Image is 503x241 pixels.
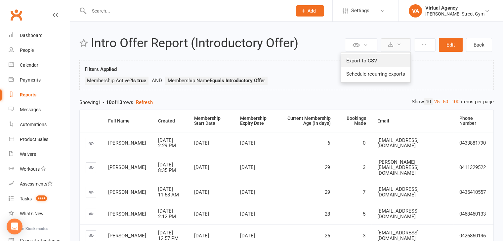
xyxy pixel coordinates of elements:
span: [DATE] [240,189,255,195]
div: Waivers [20,152,36,157]
span: 999+ [36,195,47,201]
span: [DATE] [240,140,255,146]
a: Waivers [9,147,70,162]
strong: Is true [132,78,146,84]
div: Full Name [108,119,147,123]
span: 28 [325,211,330,217]
div: Membership Start Date [194,116,229,126]
span: 6 [327,140,330,146]
strong: Filters Applied [85,66,117,72]
span: [DATE] [194,140,209,146]
div: Membership Expiry Date [240,116,276,126]
div: Tasks [20,196,32,201]
div: Calendar [20,62,38,68]
div: Show items per page [412,98,494,105]
div: Assessments [20,181,53,187]
span: [PERSON_NAME] [108,140,146,146]
div: Reports [20,92,36,97]
span: [DATE] [240,164,255,170]
a: 10 [424,98,433,105]
span: Add [308,8,316,14]
a: Assessments [9,177,70,191]
strong: Equals Introductory Offer [210,78,265,84]
span: Membership Active? [87,78,146,84]
span: 0468460133 [459,211,486,217]
span: 0426860146 [459,233,486,239]
span: [DATE] [194,233,209,239]
a: Messages [9,102,70,117]
input: Search... [87,6,287,16]
span: 26 [325,233,330,239]
div: Created [158,119,183,123]
button: Add [296,5,324,17]
div: Open Intercom Messenger [7,219,22,234]
span: [PERSON_NAME] [108,189,146,195]
div: Automations [20,122,47,127]
span: [EMAIL_ADDRESS][DOMAIN_NAME] [377,186,419,198]
span: [EMAIL_ADDRESS][DOMAIN_NAME] [377,137,419,149]
a: Automations [9,117,70,132]
a: Back [466,38,492,52]
span: [PERSON_NAME][EMAIL_ADDRESS][DOMAIN_NAME] [377,159,419,176]
div: Product Sales [20,137,48,142]
a: Payments [9,73,70,87]
span: [DATE] 2:12 PM [158,208,176,220]
span: [DATE] [240,211,255,217]
span: 0 [363,140,365,146]
div: Virtual Agency [425,5,484,11]
a: Calendar [9,58,70,73]
strong: 1 - 10 [98,99,112,105]
button: Edit [439,38,463,52]
a: Schedule recurring exports [341,67,410,81]
div: Current Membership Age (in days) [287,116,331,126]
span: [DATE] 11:58 AM [158,186,179,198]
div: [PERSON_NAME] Street Gym [425,11,484,17]
span: Membership Name [168,78,265,84]
span: [DATE] [194,164,209,170]
span: 0433881790 [459,140,486,146]
strong: 13 [116,99,122,105]
a: Workouts [9,162,70,177]
span: 29 [325,164,330,170]
a: Clubworx [8,7,24,23]
a: Reports [9,87,70,102]
a: Product Sales [9,132,70,147]
div: What's New [20,211,44,216]
span: 0435410557 [459,189,486,195]
a: 25 [433,98,441,105]
div: People [20,48,34,53]
div: Messages [20,107,41,112]
span: [DATE] 8:35 PM [158,162,176,173]
span: [DATE] 2:29 PM [158,137,176,149]
span: 3 [363,233,365,239]
div: VA [409,4,422,17]
div: Phone Number [459,116,488,126]
span: Settings [351,3,369,18]
div: Workouts [20,166,40,172]
span: [PERSON_NAME] [108,233,146,239]
div: Payments [20,77,41,83]
div: Bookings Made [342,116,366,126]
a: Tasks 999+ [9,191,70,206]
button: Refresh [136,98,153,106]
span: [PERSON_NAME] [108,164,146,170]
span: [DATE] [194,189,209,195]
a: 100 [450,98,461,105]
span: 5 [363,211,365,217]
a: 50 [441,98,450,105]
a: What's New [9,206,70,221]
span: [PERSON_NAME] [108,211,146,217]
span: 3 [363,164,365,170]
div: Showing of rows [79,98,494,106]
a: Export to CSV [341,54,410,67]
div: Email [377,119,448,123]
span: 7 [363,189,365,195]
span: [EMAIL_ADDRESS][DOMAIN_NAME] [377,208,419,220]
a: Dashboard [9,28,70,43]
span: [DATE] [240,233,255,239]
a: People [9,43,70,58]
span: 29 [325,189,330,195]
span: 0411329522 [459,164,486,170]
div: Dashboard [20,33,43,38]
h2: Intro Offer Report (Introductory Offer) [91,36,343,50]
